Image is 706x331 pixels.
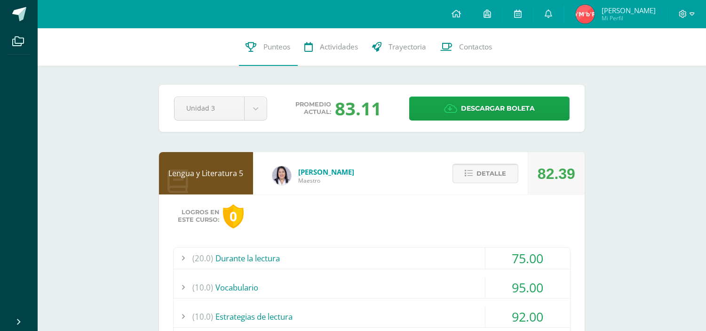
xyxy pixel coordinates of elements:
[485,306,570,327] div: 92.00
[485,248,570,269] div: 75.00
[272,166,291,185] img: fd1196377973db38ffd7ffd912a4bf7e.png
[192,248,213,269] span: (20.0)
[335,96,381,121] div: 83.11
[186,97,232,119] span: Unidad 3
[434,28,500,66] a: Contactos
[298,177,354,185] span: Maestro
[389,42,427,52] span: Trayectoria
[602,14,656,22] span: Mi Perfil
[460,42,492,52] span: Contactos
[602,6,656,15] span: [PERSON_NAME]
[295,101,331,116] span: Promedio actual:
[365,28,434,66] a: Trayectoria
[178,209,219,224] span: Logros en este curso:
[175,97,267,120] a: Unidad 3
[174,277,570,298] div: Vocabulario
[576,5,595,24] img: ca3c5678045a47df34288d126a1d4061.png
[174,248,570,269] div: Durante la lectura
[298,167,354,177] span: [PERSON_NAME]
[264,42,291,52] span: Punteos
[320,42,358,52] span: Actividades
[192,277,213,298] span: (10.0)
[298,28,365,66] a: Actividades
[461,97,535,120] span: Descargar boleta
[476,165,506,182] span: Detalle
[192,306,213,327] span: (10.0)
[223,204,244,228] div: 0
[239,28,298,66] a: Punteos
[485,277,570,298] div: 95.00
[409,97,570,121] a: Descargar boleta
[174,306,570,327] div: Estrategias de lectura
[159,152,253,194] div: Lengua y Literatura 5
[538,153,575,195] div: 82.39
[452,164,518,183] button: Detalle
